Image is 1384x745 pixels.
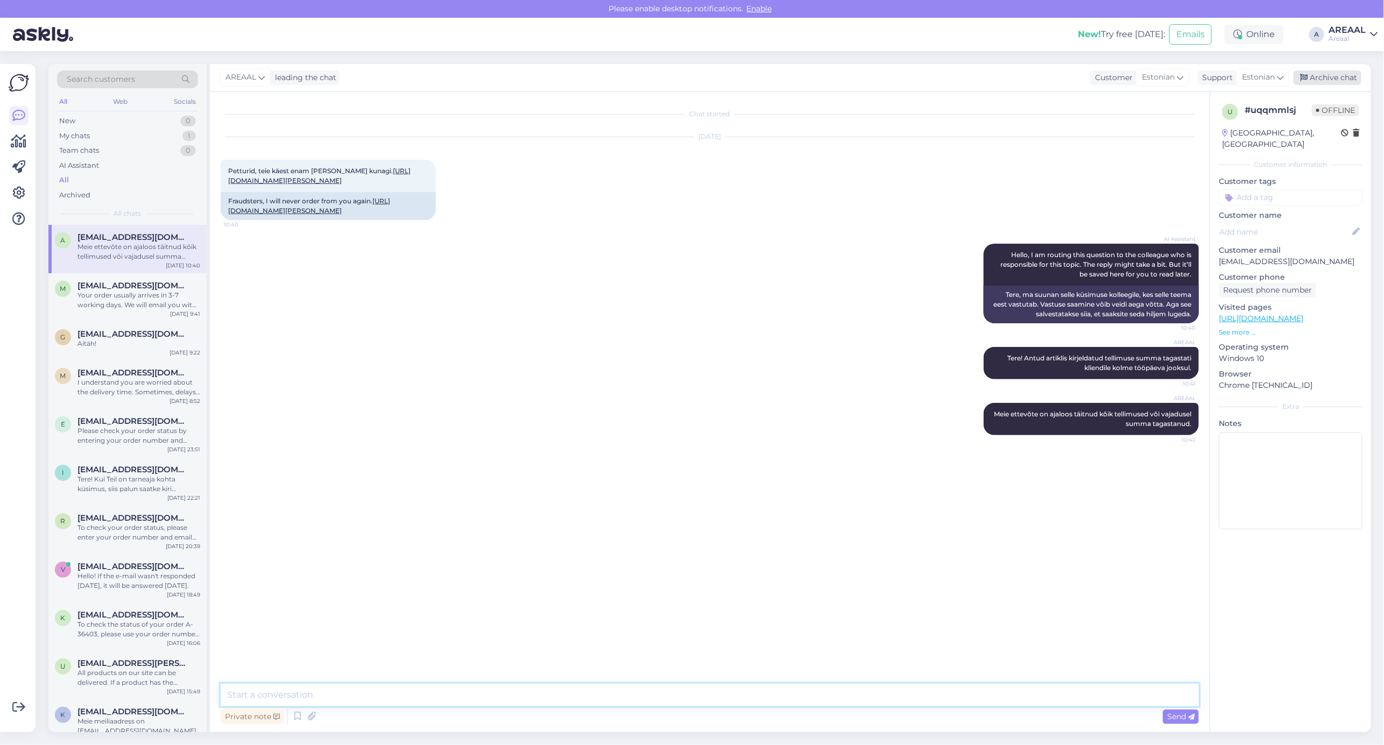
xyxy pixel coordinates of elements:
[77,242,200,261] div: Meie ettevõte on ajaloos täitnud kõik tellimused või vajadusel summa tagastanud.
[61,236,66,244] span: a
[1227,108,1233,116] span: u
[1078,29,1101,39] b: New!
[221,109,1199,119] div: Chat started
[170,397,200,405] div: [DATE] 8:52
[60,285,66,293] span: m
[77,610,189,620] span: kaismartin1@gmail.com
[61,614,66,622] span: k
[1219,342,1362,353] p: Operating system
[77,562,189,571] span: vitaly.farafonov@gmail.com
[224,221,264,229] span: 10:40
[1219,353,1362,364] p: Windows 10
[77,426,200,445] div: Please check your order status by entering your order number and email on one of these links: - [...
[1245,104,1312,117] div: # uqqmmlsj
[182,131,196,141] div: 1
[167,494,200,502] div: [DATE] 22:21
[57,95,69,109] div: All
[77,281,189,290] span: mickeviciusvladas@gmail.com
[67,74,135,85] span: Search customers
[1219,418,1362,429] p: Notes
[167,687,200,696] div: [DATE] 15:49
[77,707,189,716] span: kajavahesaar@gmail.com
[77,523,200,542] div: To check your order status, please enter your order number and email here: - [URL][DOMAIN_NAME] -...
[1219,226,1350,238] input: Add name
[225,72,256,83] span: AREAAL
[77,716,200,736] div: Meie meiliaadress on [EMAIL_ADDRESS][DOMAIN_NAME]
[1225,25,1283,44] div: Online
[1219,160,1362,169] div: Customer information
[1078,28,1165,41] div: Try free [DATE]:
[59,116,75,126] div: New
[59,145,99,156] div: Team chats
[1155,380,1196,388] span: 10:41
[994,410,1193,428] span: Meie ettevõte on ajaloos täitnud kõik tellimused või vajadusel summa tagastanud.
[1155,324,1196,332] span: 10:40
[59,160,99,171] div: AI Assistant
[111,95,130,109] div: Web
[1169,24,1212,45] button: Emails
[221,192,436,220] div: Fraudsters, I will never order from you again.
[61,517,66,525] span: r
[1155,394,1196,402] span: AREAAL
[77,513,189,523] span: raltrov@gmail.ee
[1142,72,1175,83] span: Estonian
[221,132,1199,141] div: [DATE]
[1329,34,1366,43] div: Areaal
[1329,26,1366,34] div: AREAAL
[1219,314,1303,323] a: [URL][DOMAIN_NAME]
[1294,70,1361,85] div: Archive chat
[167,591,200,599] div: [DATE] 18:49
[221,709,284,724] div: Private note
[1219,302,1362,313] p: Visited pages
[59,131,90,141] div: My chats
[77,465,189,474] span: info@areaal.ee
[114,209,142,218] span: All chats
[1329,26,1378,43] a: AREAALAreaal
[1155,436,1196,444] span: 10:42
[77,232,189,242] span: altsi@seforia.ee
[167,445,200,453] div: [DATE] 23:51
[61,565,65,573] span: v
[1219,283,1316,297] div: Request phone number
[77,378,200,397] div: I understand you are worried about the delivery time. Sometimes, delays happen because of high de...
[180,116,196,126] div: 0
[60,662,66,670] span: u
[166,261,200,269] div: [DATE] 10:40
[1219,256,1362,267] p: [EMAIL_ADDRESS][DOMAIN_NAME]
[1155,338,1196,346] span: AREAAL
[744,4,775,13] span: Enable
[77,329,189,339] span: gluukas@gmail.com
[1219,176,1362,187] p: Customer tags
[1219,272,1362,283] p: Customer phone
[1219,245,1362,256] p: Customer email
[167,639,200,647] div: [DATE] 16:06
[1219,210,1362,221] p: Customer name
[77,339,200,349] div: Aitäh!
[166,542,200,550] div: [DATE] 20:39
[1219,380,1362,391] p: Chrome [TECHNICAL_ID]
[77,620,200,639] div: To check the status of your order A-36403, please use your order number and email on these links:...
[1091,72,1133,83] div: Customer
[61,711,66,719] span: k
[9,73,29,93] img: Askly Logo
[170,310,200,318] div: [DATE] 9:41
[1155,235,1196,243] span: AI Assistant
[59,190,90,201] div: Archived
[1242,72,1275,83] span: Estonian
[1219,402,1362,411] div: Extra
[1198,72,1233,83] div: Support
[1222,127,1341,150] div: [GEOGRAPHIC_DATA], [GEOGRAPHIC_DATA]
[1000,251,1193,278] span: Hello, I am routing this question to the colleague who is responsible for this topic. The reply m...
[60,372,66,380] span: m
[77,658,189,668] span: umair.arain@ymail.com
[77,416,189,426] span: Elenaeist@gmail.com
[1219,368,1362,380] p: Browser
[1312,104,1359,116] span: Offline
[180,145,196,156] div: 0
[59,175,69,186] div: All
[77,668,200,687] div: All products on our site can be delivered. If a product has the 'kiirtarne' label, it will arrive...
[172,95,198,109] div: Socials
[62,469,64,477] span: i
[1167,712,1195,721] span: Send
[1219,328,1362,337] p: See more ...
